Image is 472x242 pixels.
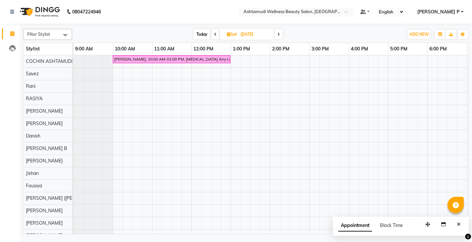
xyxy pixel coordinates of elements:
[26,145,67,151] span: [PERSON_NAME] B
[26,96,43,102] span: RASIYA
[113,44,137,54] a: 10:00 AM
[26,58,73,64] span: COCHIN ASHTAMUDI
[380,222,403,228] span: Block Time
[270,44,291,54] a: 2:00 PM
[26,220,63,226] span: [PERSON_NAME]
[338,220,372,232] span: Appointment
[225,32,239,37] span: Sat
[444,216,465,235] iframe: chat widget
[73,44,94,54] a: 9:00 AM
[113,56,230,62] div: [PERSON_NAME], 10:00 AM-01:00 PM, [MEDICAL_DATA] Any Length Offer
[26,108,63,114] span: [PERSON_NAME]
[310,44,330,54] a: 3:00 PM
[26,133,40,139] span: Danish
[408,30,430,39] button: ADD NEW
[231,44,252,54] a: 1:00 PM
[409,32,429,37] span: ADD NEW
[17,3,62,21] img: logo
[26,170,39,176] span: Jishan
[194,29,210,39] span: Today
[26,183,42,189] span: Fousiya
[27,31,50,37] span: Filter Stylist
[26,46,40,52] span: Stylist
[26,208,63,214] span: [PERSON_NAME]
[192,44,215,54] a: 12:00 PM
[26,233,63,238] span: [PERSON_NAME]
[152,44,176,54] a: 11:00 AM
[388,44,409,54] a: 5:00 PM
[26,83,35,89] span: Rani
[26,195,103,201] span: [PERSON_NAME] ([PERSON_NAME])
[26,158,63,164] span: [PERSON_NAME]
[26,121,63,126] span: [PERSON_NAME]
[72,3,101,21] b: 08047224946
[26,71,39,77] span: Savez
[417,9,460,15] span: [PERSON_NAME] P
[428,44,448,54] a: 6:00 PM
[239,29,271,39] input: 2025-09-06
[349,44,370,54] a: 4:00 PM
